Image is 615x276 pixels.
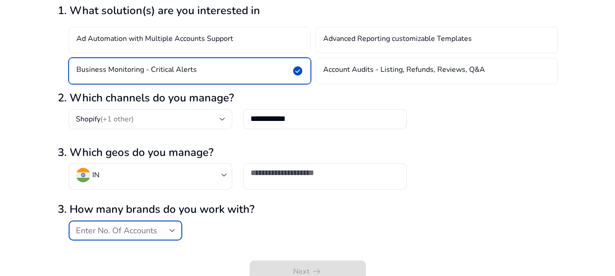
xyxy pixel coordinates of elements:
[92,171,100,180] h4: IN
[58,4,558,17] h2: 1. What solution(s) are you interested in
[58,146,558,159] h2: 3. Which geos do you manage?
[292,65,303,76] span: check_circle
[76,225,157,236] span: Enter No. Of Accounts
[100,114,134,124] span: (+1 other)
[323,35,472,45] h4: Advanced Reporting customizable Templates
[58,203,558,216] h2: 3. How many brands do you work with?
[76,35,233,45] h4: Ad Automation with Multiple Accounts Support
[76,115,134,124] h4: Shopify
[76,168,90,182] img: in.svg
[58,91,558,105] h2: 2. Which channels do you manage?
[323,65,485,76] h4: Account Audits - Listing, Refunds, Reviews, Q&A
[76,65,197,76] h4: Business Monitoring - Critical Alerts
